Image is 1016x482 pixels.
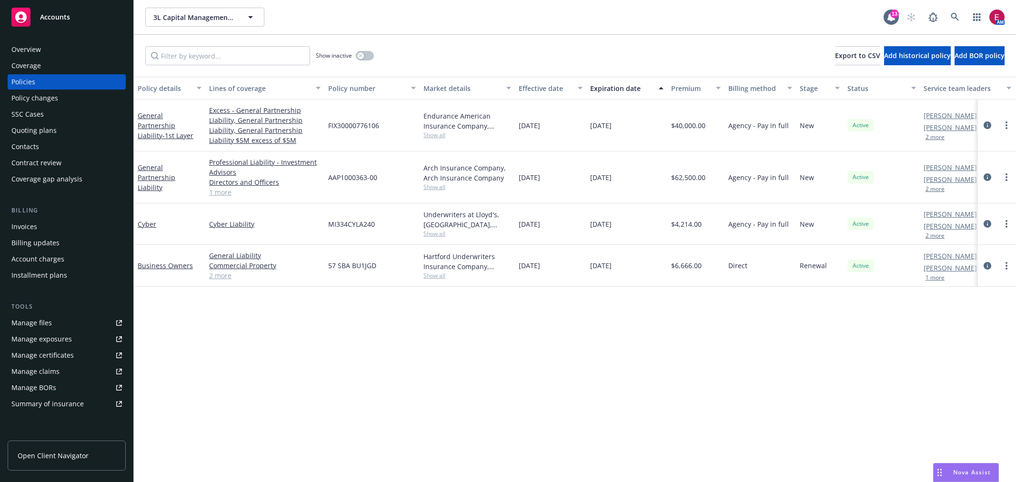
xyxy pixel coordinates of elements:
a: SSC Cases [8,107,126,122]
span: Show inactive [316,51,352,60]
div: Policies [11,74,35,90]
div: Expiration date [590,83,653,93]
div: 13 [890,10,899,18]
button: 1 more [925,275,945,281]
a: Cyber Liability [209,219,321,229]
button: Service team leaders [920,77,1015,100]
div: Lines of coverage [209,83,310,93]
div: Drag to move [934,463,946,482]
div: Manage claims [11,364,60,379]
span: Agency - Pay in full [728,172,789,182]
a: [PERSON_NAME] [924,162,977,172]
a: Commercial Property [209,261,321,271]
button: Premium [667,77,724,100]
span: [DATE] [519,172,540,182]
a: Cyber [138,220,156,229]
span: New [800,219,814,229]
a: Manage certificates [8,348,126,363]
a: Overview [8,42,126,57]
input: Filter by keyword... [145,46,310,65]
button: Expiration date [586,77,667,100]
div: Manage certificates [11,348,74,363]
div: Tools [8,302,126,311]
div: Effective date [519,83,572,93]
a: Billing updates [8,235,126,251]
div: Invoices [11,219,37,234]
span: Open Client Navigator [18,451,89,461]
button: Status [844,77,920,100]
div: Manage files [11,315,52,331]
div: Manage BORs [11,380,56,395]
a: [PERSON_NAME] [924,174,977,184]
button: Lines of coverage [205,77,324,100]
span: Export to CSV [835,51,880,60]
div: Status [847,83,905,93]
button: Nova Assist [933,463,999,482]
span: [DATE] [519,261,540,271]
span: $4,214.00 [671,219,702,229]
span: Add BOR policy [955,51,1005,60]
div: SSC Cases [11,107,44,122]
button: 3L Capital Management, LLC [145,8,264,27]
a: Report a Bug [924,8,943,27]
div: Hartford Underwriters Insurance Company, Hartford Insurance Group [423,251,511,271]
button: Add historical policy [884,46,951,65]
a: Coverage [8,58,126,73]
a: more [1001,218,1012,230]
span: New [800,172,814,182]
a: circleInformation [982,171,993,183]
a: 1 more [209,187,321,197]
span: FIX30000776106 [328,120,379,131]
span: $6,666.00 [671,261,702,271]
a: more [1001,120,1012,131]
a: Policy changes [8,90,126,106]
a: [PERSON_NAME] [924,221,977,231]
span: $62,500.00 [671,172,705,182]
a: [PERSON_NAME] [924,110,977,120]
span: Add historical policy [884,51,951,60]
span: 57 SBA BU1JGD [328,261,376,271]
a: Installment plans [8,268,126,283]
button: 2 more [925,134,945,140]
a: 2 more [209,271,321,281]
button: Add BOR policy [955,46,1005,65]
span: Nova Assist [953,468,991,476]
div: Overview [11,42,41,57]
div: Stage [800,83,829,93]
a: circleInformation [982,260,993,271]
div: Policy changes [11,90,58,106]
span: [DATE] [590,172,612,182]
div: Contacts [11,139,39,154]
a: Contract review [8,155,126,171]
span: Active [851,261,870,270]
div: Billing updates [11,235,60,251]
div: Market details [423,83,501,93]
a: Manage exposures [8,331,126,347]
a: Directors and Officers [209,177,321,187]
button: Market details [420,77,515,100]
button: Stage [796,77,844,100]
a: [PERSON_NAME] [924,122,977,132]
a: circleInformation [982,218,993,230]
button: Effective date [515,77,586,100]
div: Billing [8,206,126,215]
div: Coverage [11,58,41,73]
button: Billing method [724,77,796,100]
span: [DATE] [519,219,540,229]
div: Contract review [11,155,61,171]
span: [DATE] [590,120,612,131]
span: Show all [423,271,511,280]
span: 3L Capital Management, LLC [153,12,236,22]
div: Arch Insurance Company, Arch Insurance Company [423,163,511,183]
button: Policy number [324,77,420,100]
span: Active [851,121,870,130]
a: Accounts [8,4,126,30]
a: Start snowing [902,8,921,27]
a: [PERSON_NAME] [924,209,977,219]
div: Account charges [11,251,64,267]
div: Analytics hub [8,431,126,440]
span: [DATE] [519,120,540,131]
a: Manage claims [8,364,126,379]
button: Export to CSV [835,46,880,65]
